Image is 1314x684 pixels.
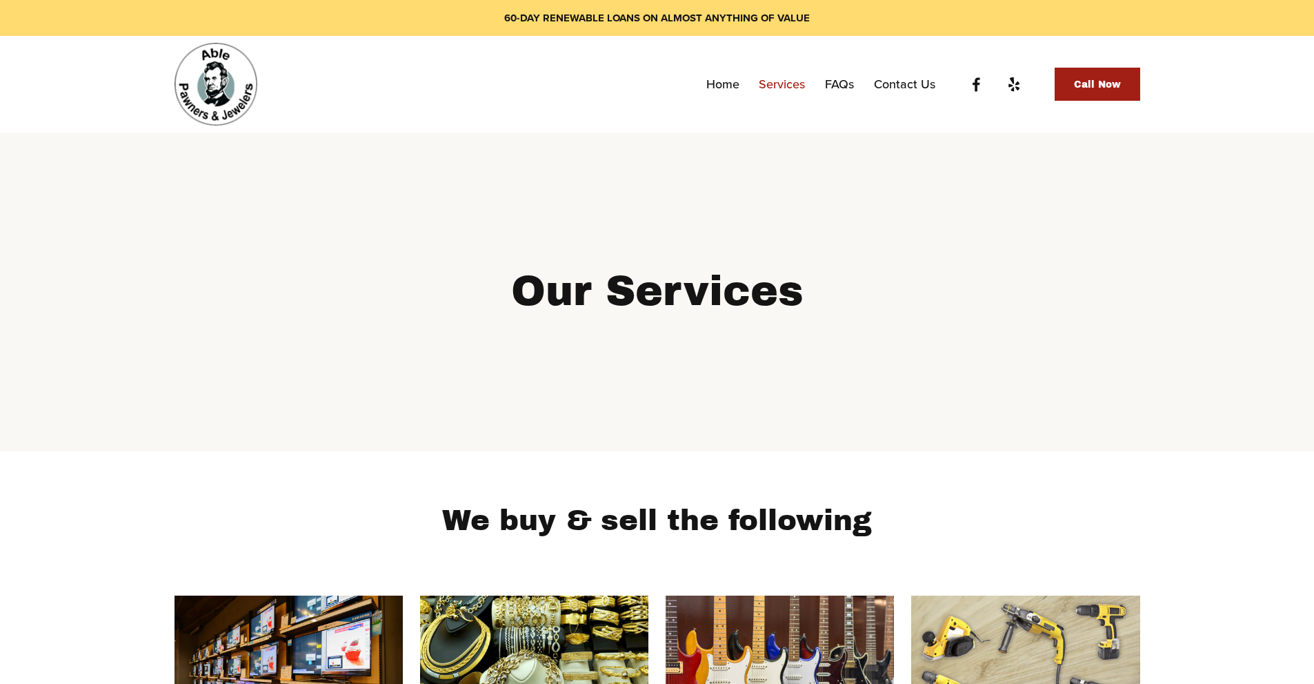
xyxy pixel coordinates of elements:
a: Home [706,72,739,97]
a: Contact Us [874,72,935,97]
h1: Our Services [295,266,1019,317]
a: Services [759,72,805,97]
a: Yelp [1005,76,1022,93]
a: FAQs [825,72,854,97]
strong: 60-DAY RENEWABLE LOANS ON ALMOST ANYTHING OF VALUE [504,10,810,26]
p: We buy & sell the following [175,495,1140,547]
a: Facebook [968,76,985,93]
img: Able Pawn Shop [175,43,257,126]
a: Call Now [1055,68,1139,101]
